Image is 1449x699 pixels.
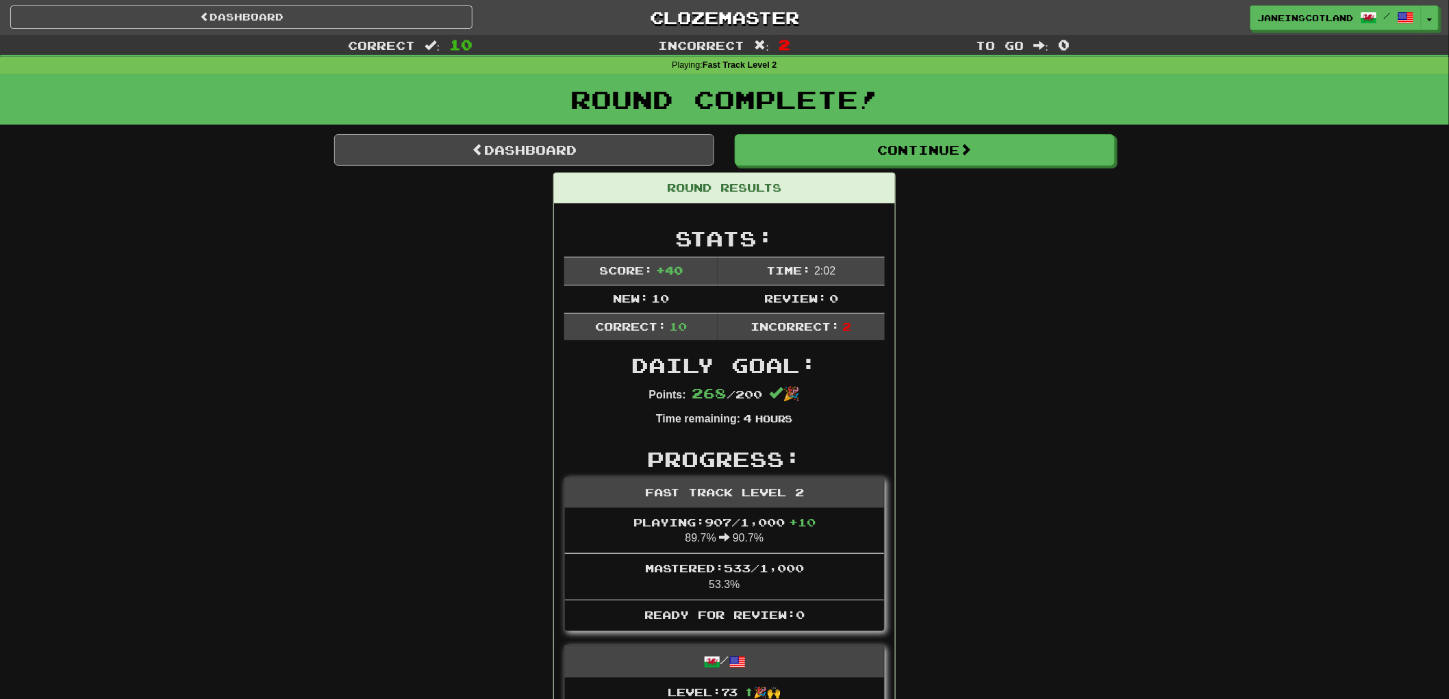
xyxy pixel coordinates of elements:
h2: Progress: [564,448,885,470]
span: Level: 73 [668,685,781,698]
strong: Points: [649,389,686,401]
span: : [425,40,440,51]
h2: Daily Goal: [564,354,885,377]
span: 0 [1058,36,1070,53]
span: Incorrect [659,38,745,52]
span: Correct [349,38,416,52]
span: 4 [743,411,752,424]
span: Playing: 907 / 1,000 [633,516,816,529]
span: New: [613,292,648,305]
span: Score: [599,264,653,277]
span: 2 : 0 2 [814,265,835,277]
span: Mastered: 533 / 1,000 [645,561,804,574]
strong: Fast Track Level 2 [703,60,777,70]
span: 2 [843,320,852,333]
span: Review: [764,292,827,305]
div: Fast Track Level 2 [565,478,884,508]
span: Correct: [595,320,666,333]
span: Time: [767,264,811,277]
span: Ready for Review: 0 [644,608,805,621]
span: JaneinScotland [1258,12,1354,24]
span: / 200 [692,387,762,401]
span: : [755,40,770,51]
h2: Stats: [564,227,885,250]
a: Dashboard [334,134,714,166]
span: 0 [829,292,838,305]
div: Round Results [554,173,895,203]
span: + 40 [656,264,683,277]
span: : [1034,40,1049,51]
span: 🎉 [769,386,800,401]
li: 53.3% [565,553,884,600]
span: + 10 [789,516,816,529]
span: 10 [449,36,473,53]
span: 10 [669,320,687,333]
button: Continue [735,134,1115,166]
a: Clozemaster [493,5,955,29]
a: Dashboard [10,5,473,29]
span: 10 [651,292,669,305]
div: / [565,646,884,678]
span: Incorrect: [751,320,840,333]
h1: Round Complete! [5,86,1444,113]
span: / [1384,11,1391,21]
li: 89.7% 90.7% [565,508,884,555]
span: 268 [692,385,727,401]
a: JaneinScotland / [1250,5,1422,30]
strong: Time remaining: [656,413,740,424]
span: 2 [779,36,790,53]
span: To go [977,38,1024,52]
span: ⬆🎉🙌 [738,685,781,698]
small: Hours [755,413,793,424]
